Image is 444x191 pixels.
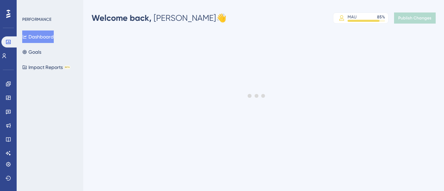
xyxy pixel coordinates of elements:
div: [PERSON_NAME] 👋 [92,12,227,24]
button: Goals [22,46,41,58]
div: BETA [64,66,70,69]
button: Publish Changes [394,12,436,24]
span: Welcome back, [92,13,152,23]
span: Publish Changes [398,15,432,21]
button: Dashboard [22,31,54,43]
div: MAU [348,14,357,20]
div: PERFORMANCE [22,17,51,22]
div: 85 % [377,14,385,20]
button: Impact ReportsBETA [22,61,70,73]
